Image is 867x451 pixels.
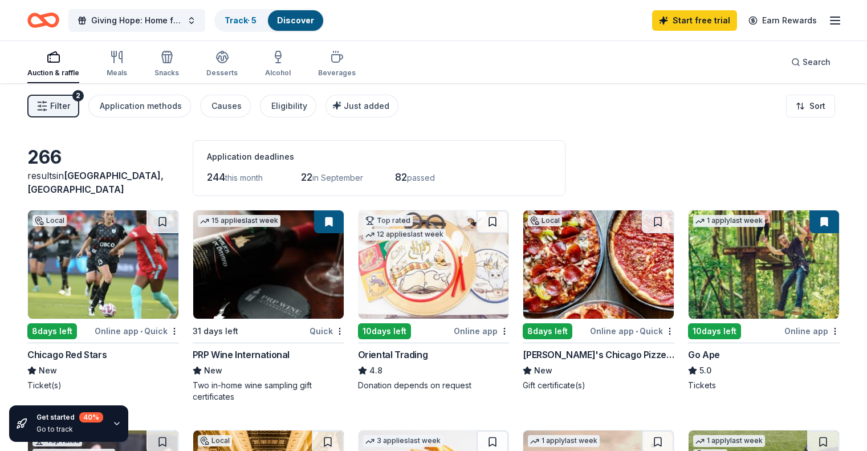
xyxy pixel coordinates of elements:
img: Image for Georgio's Chicago Pizzeria & Pub [523,210,674,319]
div: 1 apply last week [693,435,765,447]
img: Image for Oriental Trading [359,210,509,319]
span: New [534,364,552,377]
img: Image for PRP Wine International [193,210,344,319]
button: Desserts [206,46,238,83]
span: this month [225,173,263,182]
a: Image for Oriental TradingTop rated12 applieslast week10days leftOnline appOriental Trading4.8Don... [358,210,510,391]
div: Meals [107,68,127,78]
span: Filter [50,99,70,113]
a: Start free trial [652,10,737,31]
div: Eligibility [271,99,307,113]
span: in [27,170,164,195]
div: Online app Quick [95,324,179,338]
span: • [636,327,638,336]
div: Donation depends on request [358,380,510,391]
span: New [204,364,222,377]
button: Meals [107,46,127,83]
div: 3 applies last week [363,435,443,447]
span: 4.8 [369,364,382,377]
div: Online app [454,324,509,338]
a: Discover [277,15,314,25]
button: Giving Hope: Home for the Harvest [68,9,205,32]
div: 12 applies last week [363,229,446,241]
div: 40 % [79,412,103,422]
div: Online app Quick [590,324,674,338]
span: Search [803,55,831,69]
div: Chicago Red Stars [27,348,107,361]
div: Snacks [154,68,179,78]
div: Desserts [206,68,238,78]
span: 82 [395,171,407,183]
div: PRP Wine International [193,348,290,361]
span: 5.0 [699,364,711,377]
div: Tickets [688,380,840,391]
a: Earn Rewards [742,10,824,31]
button: Eligibility [260,95,316,117]
div: Online app [784,324,840,338]
span: New [39,364,57,377]
div: results [27,169,179,196]
span: [GEOGRAPHIC_DATA], [GEOGRAPHIC_DATA] [27,170,164,195]
button: Auction & raffle [27,46,79,83]
button: Track· 5Discover [214,9,324,32]
div: Causes [211,99,242,113]
div: 2 [72,90,84,101]
button: Causes [200,95,251,117]
div: Local [528,215,562,226]
img: Image for Go Ape [689,210,839,319]
div: 8 days left [523,323,572,339]
a: Image for Georgio's Chicago Pizzeria & PubLocal8days leftOnline app•Quick[PERSON_NAME]'s Chicago ... [523,210,674,391]
button: Filter2 [27,95,79,117]
span: Giving Hope: Home for the Harvest [91,14,182,27]
a: Track· 5 [225,15,257,25]
div: Auction & raffle [27,68,79,78]
span: Sort [809,99,825,113]
div: Go Ape [688,348,720,361]
div: 10 days left [688,323,741,339]
div: 1 apply last week [693,215,765,227]
div: Alcohol [265,68,291,78]
div: 1 apply last week [528,435,600,447]
div: Application deadlines [207,150,551,164]
button: Snacks [154,46,179,83]
div: Two in-home wine sampling gift certificates [193,380,344,403]
div: Quick [310,324,344,338]
div: Application methods [100,99,182,113]
div: Get started [36,412,103,422]
span: passed [407,173,435,182]
div: 10 days left [358,323,411,339]
div: Ticket(s) [27,380,179,391]
div: Local [198,435,232,446]
div: Local [32,215,67,226]
div: 15 applies last week [198,215,280,227]
div: 8 days left [27,323,77,339]
a: Image for PRP Wine International15 applieslast week31 days leftQuickPRP Wine InternationalNewTwo ... [193,210,344,403]
img: Image for Chicago Red Stars [28,210,178,319]
span: 22 [301,171,312,183]
a: Image for Go Ape1 applylast week10days leftOnline appGo Ape5.0Tickets [688,210,840,391]
div: Beverages [318,68,356,78]
a: Image for Chicago Red StarsLocal8days leftOnline app•QuickChicago Red StarsNewTicket(s) [27,210,179,391]
div: 31 days left [193,324,238,338]
span: • [140,327,143,336]
a: Home [27,7,59,34]
button: Search [782,51,840,74]
button: Just added [325,95,398,117]
span: in September [312,173,363,182]
div: [PERSON_NAME]'s Chicago Pizzeria & Pub [523,348,674,361]
div: Oriental Trading [358,348,428,361]
button: Sort [786,95,835,117]
button: Application methods [88,95,191,117]
div: Top rated [363,215,413,226]
button: Alcohol [265,46,291,83]
span: Just added [344,101,389,111]
button: Beverages [318,46,356,83]
div: Go to track [36,425,103,434]
div: 266 [27,146,179,169]
div: Gift certificate(s) [523,380,674,391]
span: 244 [207,171,225,183]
